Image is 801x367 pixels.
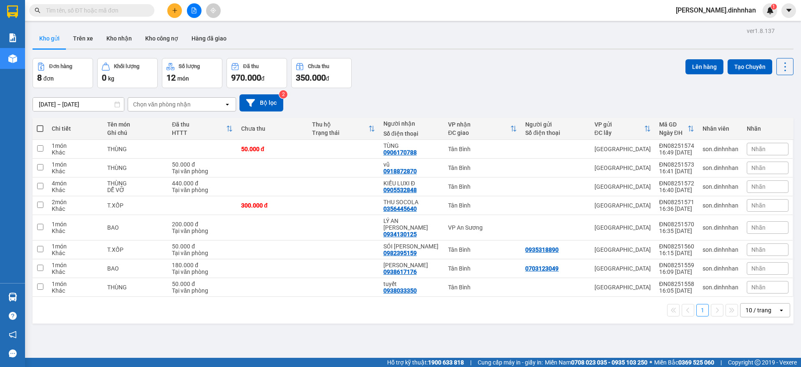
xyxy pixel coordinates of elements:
[703,183,738,190] div: son.dinhnhan
[678,359,714,366] strong: 0369 525 060
[751,183,766,190] span: Nhãn
[659,180,694,187] div: ĐN08251572
[448,224,517,231] div: VP An Sương
[191,8,197,13] span: file-add
[52,187,98,193] div: Khác
[52,149,98,156] div: Khác
[590,118,655,140] th: Toggle SortBy
[52,161,98,168] div: 1 món
[448,246,517,253] div: Tân Bình
[781,3,796,18] button: caret-down
[703,165,738,171] div: son.dinhnhan
[172,180,233,187] div: 440.000 đ
[659,281,694,287] div: ĐN08251558
[594,224,651,231] div: [GEOGRAPHIC_DATA]
[108,75,114,82] span: kg
[728,59,772,74] button: Tạo Chuyến
[685,59,723,74] button: Lên hàng
[172,262,233,268] div: 180.000 đ
[312,129,368,136] div: Trạng thái
[239,94,283,111] button: Bộ lọc
[383,187,417,193] div: 0905532848
[52,205,98,212] div: Khác
[312,121,368,128] div: Thu hộ
[7,5,18,18] img: logo-vxr
[703,284,738,291] div: son.dinhnhan
[448,146,517,152] div: Tân Bình
[650,361,652,364] span: ⚪️
[703,146,738,152] div: son.dinhnhan
[383,120,440,127] div: Người nhận
[172,221,233,228] div: 200.000 đ
[172,129,226,136] div: HTTT
[52,268,98,275] div: Khác
[383,262,440,268] div: LONG VŨ
[291,58,352,88] button: Chưa thu350.000đ
[9,331,17,339] span: notification
[308,63,329,69] div: Chưa thu
[107,165,164,171] div: THÙNG
[52,262,98,268] div: 1 món
[308,118,379,140] th: Toggle SortBy
[659,168,694,175] div: 16:41 [DATE]
[659,199,694,205] div: ĐN08251571
[107,284,164,291] div: THÙNG
[448,284,517,291] div: Tân Bình
[383,231,417,238] div: 0934130125
[703,202,738,209] div: son.dinhnhan
[185,28,233,48] button: Hàng đã giao
[478,358,543,367] span: Cung cấp máy in - giấy in:
[224,101,231,108] svg: open
[383,205,417,212] div: 0356445640
[172,187,233,193] div: Tại văn phòng
[107,180,164,187] div: THÙNG
[52,221,98,228] div: 1 món
[35,8,40,13] span: search
[387,358,464,367] span: Hỗ trợ kỹ thuật:
[751,246,766,253] span: Nhãn
[8,33,17,42] img: solution-icon
[52,243,98,250] div: 1 món
[52,287,98,294] div: Khác
[525,121,586,128] div: Người gửi
[9,312,17,320] span: question-circle
[279,90,287,99] sup: 2
[720,358,722,367] span: |
[746,306,771,314] div: 10 / trang
[52,125,98,132] div: Chi tiết
[525,246,559,253] div: 0935318890
[172,161,233,168] div: 50.000 đ
[383,218,440,231] div: LÝ AN SƯƠNG
[448,202,517,209] div: Tân Bình
[703,224,738,231] div: son.dinhnhan
[107,202,164,209] div: T.XỐP
[210,8,216,13] span: aim
[166,73,176,83] span: 12
[227,58,287,88] button: Đã thu970.000đ
[448,265,517,272] div: Tân Bình
[8,293,17,301] img: warehouse-icon
[107,121,164,128] div: Tên món
[766,7,774,14] img: icon-new-feature
[703,265,738,272] div: son.dinhnhan
[326,75,329,82] span: đ
[383,287,417,294] div: 0938033350
[655,118,698,140] th: Toggle SortBy
[659,228,694,234] div: 16:35 [DATE]
[448,121,510,128] div: VP nhận
[52,199,98,205] div: 2 món
[383,180,440,187] div: KIỀU LUXI Đ
[383,161,440,168] div: vũ
[52,250,98,256] div: Khác
[231,73,261,83] span: 970.000
[107,265,164,272] div: BAO
[772,4,775,10] span: 1
[659,262,694,268] div: ĐN08251559
[9,349,17,357] span: message
[114,63,139,69] div: Khối lượng
[659,142,694,149] div: ĐN08251574
[172,268,233,275] div: Tại văn phòng
[46,6,144,15] input: Tìm tên, số ĐT hoặc mã đơn
[43,75,54,82] span: đơn
[107,129,164,136] div: Ghi chú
